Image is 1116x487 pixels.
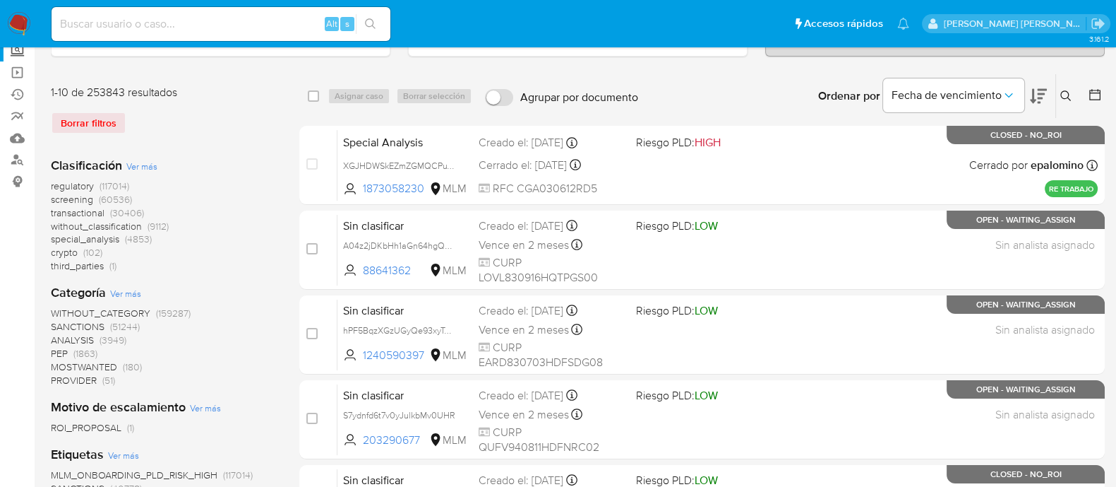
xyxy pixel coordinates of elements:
p: anamaria.arriagasanchez@mercadolibre.com.mx [944,17,1086,30]
span: 3.161.2 [1088,33,1109,45]
a: Salir [1091,16,1105,31]
span: Alt [326,17,337,30]
a: Notificaciones [897,18,909,30]
button: search-icon [356,14,385,34]
span: Accesos rápidos [804,16,883,31]
span: s [345,17,349,30]
input: Buscar usuario o caso... [52,15,390,33]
